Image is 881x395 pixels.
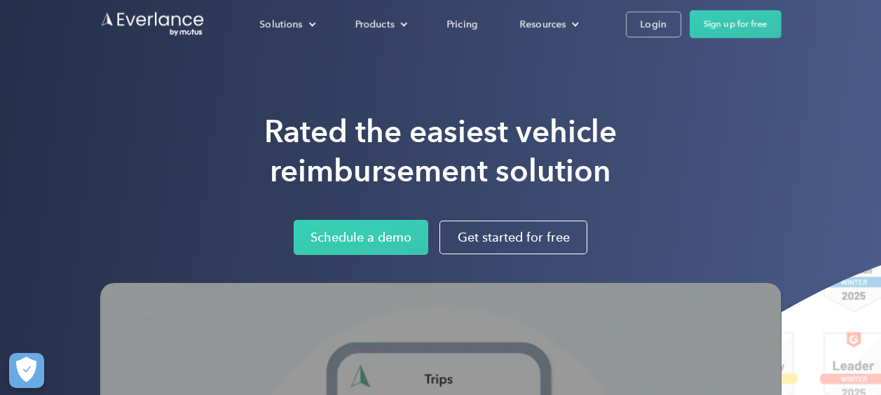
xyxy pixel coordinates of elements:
a: Go to homepage [100,11,205,37]
div: Solutions [260,15,303,33]
button: Cookies Settings [9,353,44,388]
div: Login [641,15,667,33]
a: Schedule a demo [294,220,428,255]
div: Pricing [447,15,478,33]
div: Resources [520,15,566,33]
a: Login [626,11,681,37]
div: Solutions [246,12,327,36]
h1: Rated the easiest vehicle reimbursement solution [264,112,617,190]
a: Sign up for free [690,10,781,38]
div: Products [341,12,419,36]
a: Pricing [433,12,492,36]
div: Products [355,15,395,33]
a: Get started for free [439,221,587,254]
div: Resources [506,12,591,36]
